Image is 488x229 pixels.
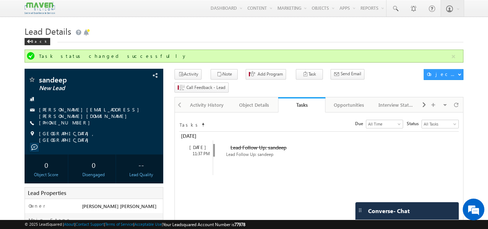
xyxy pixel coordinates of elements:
span: All Time [366,121,401,127]
a: Object Details [231,97,278,113]
span: Call Feedback - Lead [186,84,225,91]
div: [DATE] [179,132,212,140]
span: [GEOGRAPHIC_DATA], [GEOGRAPHIC_DATA] [39,130,151,143]
div: Disengaged [74,171,114,178]
div: Object Score [26,171,66,178]
div: Tasks [284,101,320,108]
a: Activity History [183,97,231,113]
div: Back [25,38,50,45]
span: Send Email [341,71,361,77]
span: Lead Details [25,25,71,37]
div: Object Details [237,101,272,109]
span: Due [355,120,366,127]
span: sandeep [39,76,125,83]
span: Status [407,120,422,127]
div: -- [121,158,161,171]
a: Opportunities [325,97,373,113]
a: Interview Status [373,97,420,113]
a: Back [25,38,54,44]
a: Contact Support [75,222,104,226]
span: Converse - Chat [368,208,410,214]
div: Interview Status [379,101,414,109]
span: Lead Follow Up: sandeep [230,144,286,151]
label: Owner [29,203,46,209]
button: Activity [174,69,202,80]
span: Lead Follow Up: sandeep [226,152,273,157]
div: Opportunities [331,101,366,109]
a: All Time [366,120,403,128]
button: Task [296,69,323,80]
div: 11:37 PM [183,150,213,157]
button: Object Actions [424,69,463,80]
span: 77978 [234,222,245,227]
a: Terms of Service [105,222,133,226]
button: Add Program [246,69,286,80]
span: © 2025 LeadSquared | | | | | [25,221,245,228]
span: Lead Properties [28,189,66,196]
span: [PERSON_NAME] [PERSON_NAME] [82,203,156,209]
span: Add Program [258,71,283,77]
label: Main Stage [29,217,71,223]
img: carter-drag [357,207,363,213]
button: Send Email [331,69,364,80]
td: Tasks [179,120,201,128]
span: All Tasks [422,121,457,127]
a: Tasks [278,97,325,113]
div: Lead Quality [121,171,161,178]
a: All Tasks [422,120,459,128]
span: [PHONE_NUMBER] [39,119,94,127]
span: New Lead [39,85,125,92]
span: Your Leadsquared Account Number is [163,222,245,227]
a: About [64,222,74,226]
button: Note [211,69,238,80]
div: 0 [26,158,66,171]
div: Object Actions [427,71,458,77]
button: Call Feedback - Lead [174,82,229,93]
div: 0 [74,158,114,171]
img: Custom Logo [25,2,55,14]
a: Acceptable Use [134,222,162,226]
div: Task status changed successfully [39,53,451,59]
div: [DATE] [183,144,213,150]
div: Activity History [189,101,224,109]
a: [PERSON_NAME][EMAIL_ADDRESS][PERSON_NAME][DOMAIN_NAME] [39,106,143,119]
span: Sort Timeline [201,120,205,127]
